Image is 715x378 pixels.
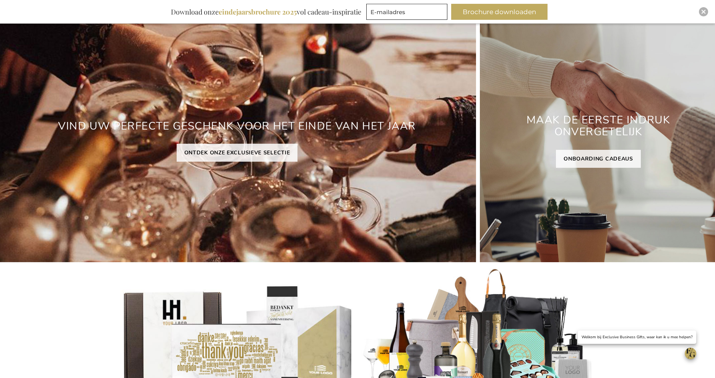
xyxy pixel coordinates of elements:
button: Brochure downloaden [451,4,548,20]
div: Download onze vol cadeau-inspiratie [167,4,365,20]
form: marketing offers and promotions [366,4,450,22]
div: Close [699,7,708,16]
img: Close [701,10,706,14]
input: E-mailadres [366,4,447,20]
b: eindejaarsbrochure 2025 [219,7,297,16]
a: ONTDEK ONZE EXCLUSIEVE SELECTIE [177,144,298,162]
a: ONBOARDING CADEAUS [556,150,641,168]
